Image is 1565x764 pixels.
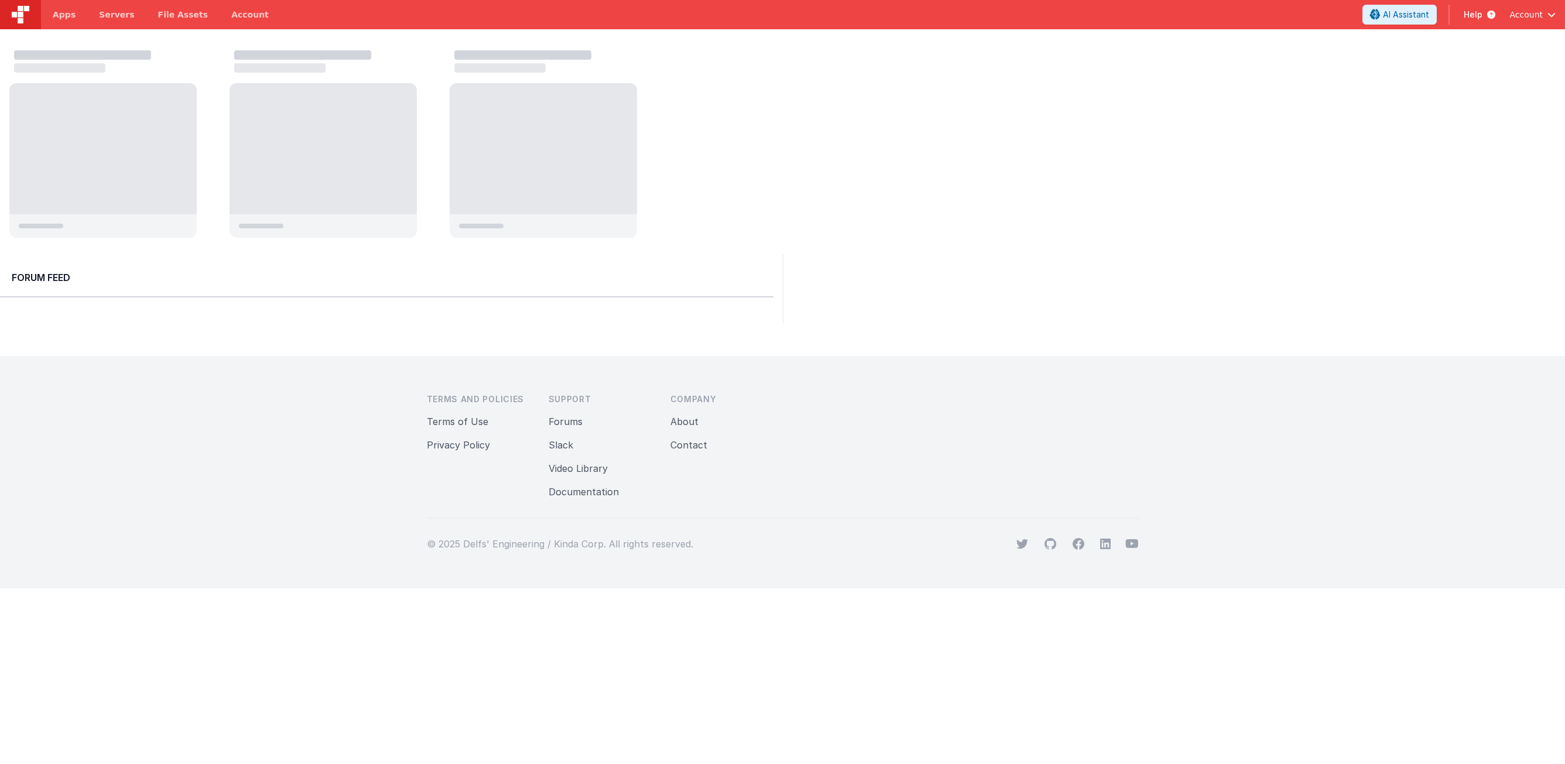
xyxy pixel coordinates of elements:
h3: Support [549,393,652,405]
button: Forums [549,414,583,429]
button: Video Library [549,461,608,475]
button: Documentation [549,485,619,499]
button: Slack [549,438,573,452]
h3: Company [670,393,773,405]
span: Apps [53,9,76,20]
h2: Forum Feed [12,270,762,285]
span: Help [1464,9,1482,20]
button: Contact [670,438,707,452]
button: About [670,414,698,429]
p: © 2025 Delfs' Engineering / Kinda Corp. All rights reserved. [427,537,693,551]
button: AI Assistant [1362,5,1437,25]
span: Account [1509,9,1543,20]
a: About [670,416,698,427]
a: Terms of Use [427,416,488,427]
span: Servers [99,9,134,20]
h3: Terms and Policies [427,393,530,405]
a: Privacy Policy [427,439,490,451]
span: File Assets [158,9,208,20]
button: Account [1509,9,1556,20]
a: Slack [549,439,573,451]
svg: viewBox="0 0 24 24" aria-hidden="true"> [1100,538,1111,550]
span: AI Assistant [1383,9,1429,20]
